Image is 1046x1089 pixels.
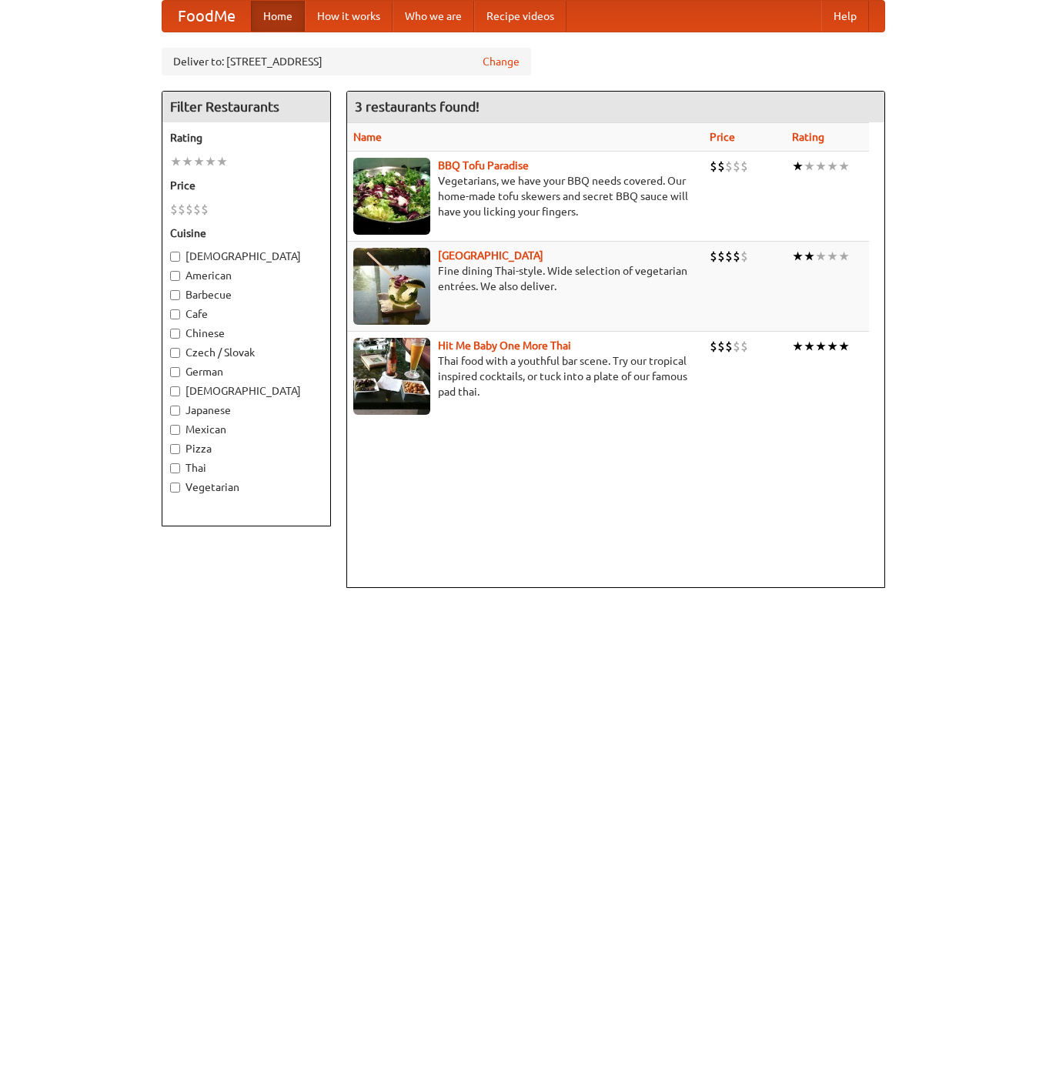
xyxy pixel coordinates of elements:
[438,339,571,352] a: Hit Me Baby One More Thai
[827,248,838,265] li: ★
[170,364,322,379] label: German
[170,309,180,319] input: Cafe
[170,406,180,416] input: Japanese
[170,271,180,281] input: American
[170,383,322,399] label: [DEMOGRAPHIC_DATA]
[170,225,322,241] h5: Cuisine
[353,131,382,143] a: Name
[725,338,733,355] li: $
[792,338,804,355] li: ★
[170,130,322,145] h5: Rating
[170,153,182,170] li: ★
[170,306,322,322] label: Cafe
[740,338,748,355] li: $
[725,248,733,265] li: $
[838,158,850,175] li: ★
[170,348,180,358] input: Czech / Slovak
[815,158,827,175] li: ★
[170,386,180,396] input: [DEMOGRAPHIC_DATA]
[815,338,827,355] li: ★
[792,131,824,143] a: Rating
[483,54,520,69] a: Change
[792,158,804,175] li: ★
[170,483,180,493] input: Vegetarian
[355,99,480,114] ng-pluralize: 3 restaurants found!
[804,338,815,355] li: ★
[353,248,430,325] img: satay.jpg
[710,131,735,143] a: Price
[170,201,178,218] li: $
[251,1,305,32] a: Home
[353,338,430,415] img: babythai.jpg
[170,252,180,262] input: [DEMOGRAPHIC_DATA]
[353,158,430,235] img: tofuparadise.jpg
[740,248,748,265] li: $
[201,201,209,218] li: $
[162,48,531,75] div: Deliver to: [STREET_ADDRESS]
[827,338,838,355] li: ★
[170,463,180,473] input: Thai
[821,1,869,32] a: Help
[393,1,474,32] a: Who we are
[193,201,201,218] li: $
[305,1,393,32] a: How it works
[353,173,698,219] p: Vegetarians, we have your BBQ needs covered. Our home-made tofu skewers and secret BBQ sauce will...
[804,248,815,265] li: ★
[710,338,717,355] li: $
[733,338,740,355] li: $
[185,201,193,218] li: $
[804,158,815,175] li: ★
[216,153,228,170] li: ★
[170,326,322,341] label: Chinese
[792,248,804,265] li: ★
[170,422,322,437] label: Mexican
[170,425,180,435] input: Mexican
[170,290,180,300] input: Barbecue
[838,248,850,265] li: ★
[170,287,322,302] label: Barbecue
[193,153,205,170] li: ★
[205,153,216,170] li: ★
[733,158,740,175] li: $
[170,367,180,377] input: German
[474,1,566,32] a: Recipe videos
[710,248,717,265] li: $
[170,268,322,283] label: American
[170,460,322,476] label: Thai
[170,329,180,339] input: Chinese
[827,158,838,175] li: ★
[710,158,717,175] li: $
[170,178,322,193] h5: Price
[178,201,185,218] li: $
[170,444,180,454] input: Pizza
[182,153,193,170] li: ★
[740,158,748,175] li: $
[353,353,698,399] p: Thai food with a youthful bar scene. Try our tropical inspired cocktails, or tuck into a plate of...
[717,338,725,355] li: $
[838,338,850,355] li: ★
[717,158,725,175] li: $
[438,249,543,262] a: [GEOGRAPHIC_DATA]
[170,249,322,264] label: [DEMOGRAPHIC_DATA]
[815,248,827,265] li: ★
[162,1,251,32] a: FoodMe
[170,345,322,360] label: Czech / Slovak
[353,263,698,294] p: Fine dining Thai-style. Wide selection of vegetarian entrées. We also deliver.
[170,479,322,495] label: Vegetarian
[717,248,725,265] li: $
[170,441,322,456] label: Pizza
[438,159,529,172] a: BBQ Tofu Paradise
[162,92,330,122] h4: Filter Restaurants
[733,248,740,265] li: $
[170,403,322,418] label: Japanese
[725,158,733,175] li: $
